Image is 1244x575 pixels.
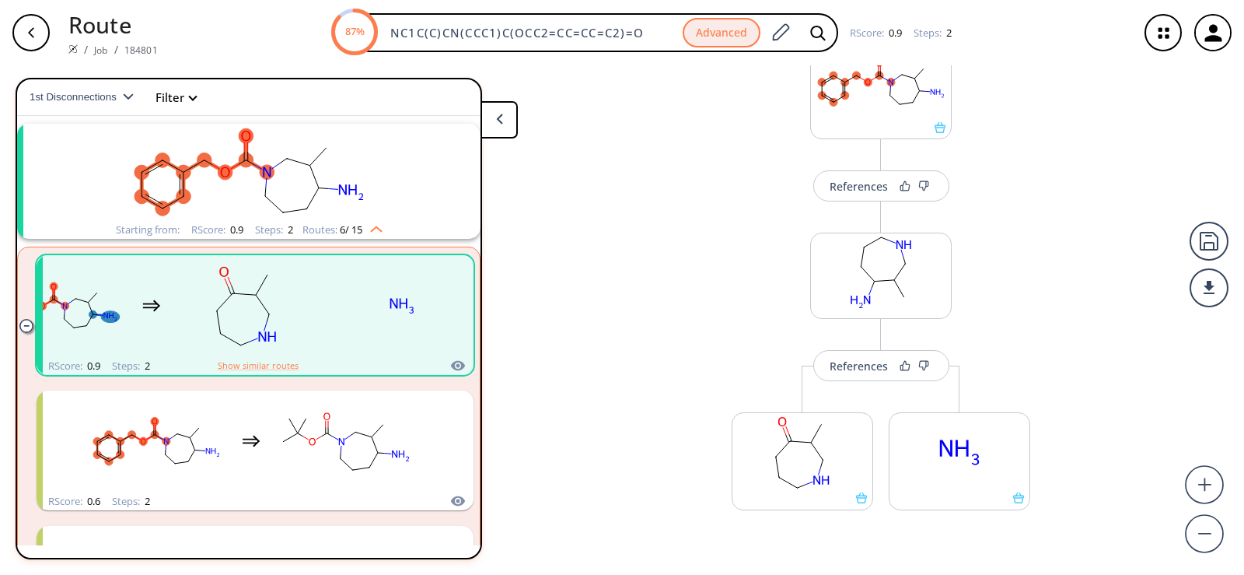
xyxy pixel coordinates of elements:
[47,124,451,221] svg: CC1CN(C(=O)OCc2ccccc2)CCCC1N
[830,361,888,371] div: References
[30,79,146,116] button: 1st Disconnections
[85,359,100,373] span: 0.9
[142,359,150,373] span: 2
[332,258,472,355] svg: N
[85,494,100,508] span: 0.6
[218,359,299,373] button: Show similar routes
[944,26,952,40] span: 2
[142,494,150,508] span: 2
[68,44,78,54] img: Spaya logo
[813,170,949,202] button: References
[344,24,364,38] text: 87%
[732,413,872,493] svg: CC1CNCCCC1=O
[340,225,362,235] span: 6 / 15
[84,41,88,58] li: /
[94,44,107,57] a: Job
[68,8,158,41] p: Route
[811,43,951,122] svg: CC1CN(C(=O)OCc2ccccc2)CCCC1N
[811,233,951,313] svg: CC1CNCCCC1N
[276,393,416,490] svg: CC1CN(C(=O)OC(C)(C)C)CCCC1N
[146,92,196,103] button: Filter
[116,225,180,235] div: Starting from:
[302,225,383,235] div: Routes:
[112,496,150,507] div: Steps :
[362,220,383,233] img: Up
[176,258,316,355] svg: CC1CNCCCC1=O
[914,28,952,38] div: Steps :
[886,26,902,40] span: 0.9
[255,225,293,235] div: Steps :
[30,91,123,103] span: 1st Disconnections
[86,393,226,490] svg: CC1CN(C(=O)OCc2ccccc2)CCCC1N
[112,361,150,371] div: Steps :
[285,223,293,237] span: 2
[228,223,243,237] span: 0.9
[683,18,760,48] button: Advanced
[830,181,888,191] div: References
[191,225,243,235] div: RScore :
[124,44,158,57] a: 184801
[813,350,949,381] button: References
[850,28,902,38] div: RScore :
[889,413,1029,493] svg: N
[381,25,683,40] input: Enter SMILES
[48,496,100,507] div: RScore :
[48,361,100,371] div: RScore :
[114,41,118,58] li: /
